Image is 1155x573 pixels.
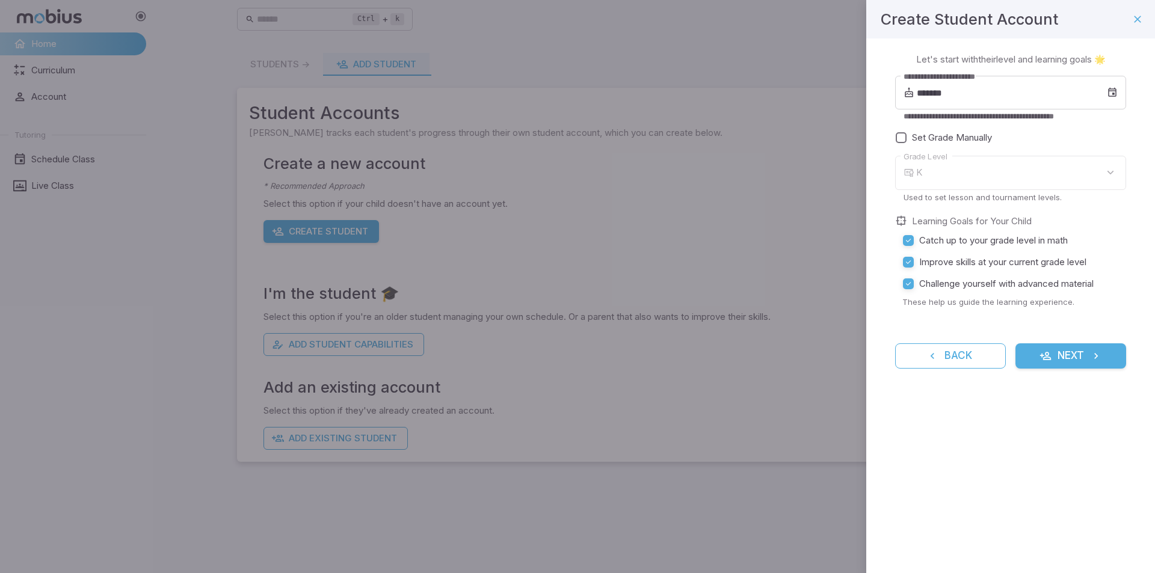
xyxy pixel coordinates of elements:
[916,53,1106,66] p: Let's start with their level and learning goals 🌟
[919,234,1068,247] span: Catch up to your grade level in math
[1015,343,1126,369] button: Next
[881,7,1058,31] h4: Create Student Account
[916,156,1126,190] div: K
[902,296,1126,307] p: These help us guide the learning experience.
[919,277,1094,290] span: Challenge yourself with advanced material
[912,215,1032,228] label: Learning Goals for Your Child
[904,192,1118,203] p: Used to set lesson and tournament levels.
[904,151,947,162] label: Grade Level
[912,131,992,144] span: Set Grade Manually
[919,256,1086,269] span: Improve skills at your current grade level
[895,343,1006,369] button: Back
